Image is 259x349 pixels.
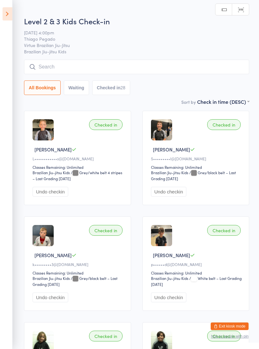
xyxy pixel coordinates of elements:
span: [PERSON_NAME] [34,146,72,153]
div: S•••••••••l@[DOMAIN_NAME] [151,156,243,161]
button: how to secure with pin [211,334,249,339]
span: [PERSON_NAME] [153,146,190,153]
div: Classes Remaining: Unlimited [151,270,243,275]
div: 28 [120,85,125,90]
div: Checked in [207,225,241,236]
div: Classes Remaining: Unlimited [33,164,124,170]
button: Undo checkin [151,293,187,302]
button: Undo checkin [33,293,68,302]
input: Search [24,60,249,74]
img: image1757058395.png [151,225,172,246]
img: image1681196017.png [33,119,54,140]
span: [PERSON_NAME] [34,252,72,258]
div: Classes Remaining: Unlimited [151,164,243,170]
div: Brazilian Jiu-jitsu Kids [33,275,70,281]
button: Undo checkin [151,187,187,197]
button: Exit kiosk mode [211,322,249,330]
div: Checked in [89,225,123,236]
span: Virtue Brazilian Jiu-Jitsu [24,42,239,48]
img: image1633501865.png [33,225,54,246]
button: All Bookings [24,80,61,95]
button: Waiting [64,80,89,95]
button: Undo checkin [33,187,68,197]
div: Checked in [89,119,123,130]
div: Check in time (DESC) [197,98,249,105]
span: [PERSON_NAME] [153,252,190,258]
div: Checked in [207,119,241,130]
label: Sort by [181,99,196,105]
div: p••••••d@[DOMAIN_NAME] [151,262,243,267]
span: Brazilian Jiu-jitsu Kids [24,48,249,55]
div: k•••••••••3@[DOMAIN_NAME] [33,262,124,267]
img: image1722582905.png [151,119,172,140]
span: Thiago Pegado [24,36,239,42]
div: Brazilian Jiu-jitsu Kids [33,170,70,175]
h2: Level 2 & 3 Kids Check-in [24,16,249,26]
button: Checked in28 [92,80,130,95]
div: Classes Remaining: Unlimited [33,270,124,275]
div: Brazilian Jiu-jitsu Kids [151,170,188,175]
div: Brazilian Jiu-jitsu Kids [151,275,188,281]
span: [DATE] 4:00pm [24,29,239,36]
div: L••••••••••••s@[DOMAIN_NAME] [33,156,124,161]
div: Checked in [89,331,123,341]
div: Checked in [207,331,241,341]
